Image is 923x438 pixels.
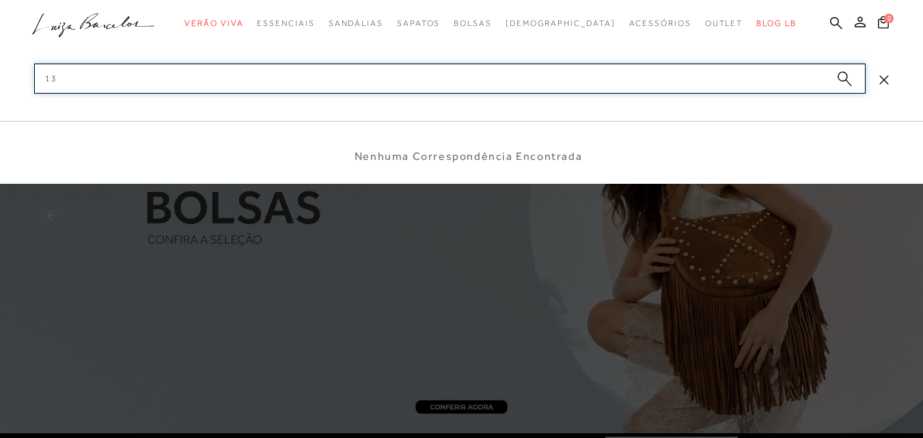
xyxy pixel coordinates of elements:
span: Sapatos [397,18,440,28]
button: 0 [874,15,893,33]
a: noSubCategoriesText [506,11,616,36]
li: Nenhuma Correspondência Encontrada [355,149,582,163]
span: Bolsas [454,18,492,28]
a: categoryNavScreenReaderText [397,11,440,36]
span: 0 [884,14,894,23]
a: categoryNavScreenReaderText [454,11,492,36]
span: Verão Viva [184,18,243,28]
a: categoryNavScreenReaderText [329,11,383,36]
a: categoryNavScreenReaderText [705,11,743,36]
span: BLOG LB [756,18,796,28]
span: Essenciais [257,18,314,28]
span: [DEMOGRAPHIC_DATA] [506,18,616,28]
a: categoryNavScreenReaderText [257,11,314,36]
span: Acessórios [629,18,691,28]
a: categoryNavScreenReaderText [629,11,691,36]
input: Buscar. [34,64,866,94]
a: categoryNavScreenReaderText [184,11,243,36]
span: Outlet [705,18,743,28]
a: BLOG LB [756,11,796,36]
span: Sandálias [329,18,383,28]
